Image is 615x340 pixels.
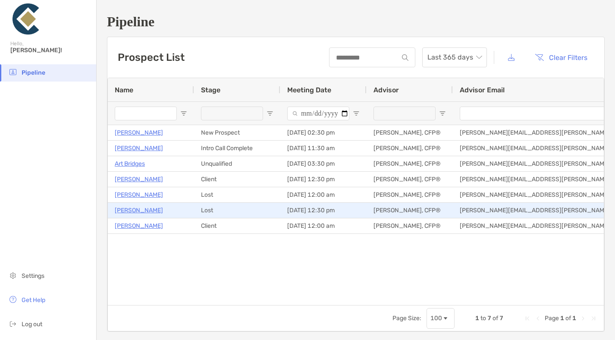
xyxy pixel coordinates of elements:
span: Last 365 days [427,48,482,67]
button: Open Filter Menu [353,110,360,117]
a: [PERSON_NAME] [115,205,163,216]
span: Log out [22,321,42,328]
div: [DATE] 11:30 am [280,141,367,156]
div: [DATE] 12:00 am [280,218,367,233]
img: get-help icon [8,294,18,305]
span: Page [545,315,559,322]
img: logout icon [8,318,18,329]
button: Open Filter Menu [267,110,273,117]
span: 7 [499,315,503,322]
div: Next Page [580,315,587,322]
a: Art Bridges [115,158,145,169]
span: Get Help [22,296,45,304]
button: Open Filter Menu [439,110,446,117]
span: 1 [560,315,564,322]
h3: Prospect List [118,51,185,63]
div: Client [194,172,280,187]
span: of [493,315,498,322]
div: Last Page [590,315,597,322]
div: Page Size: [392,315,421,322]
span: Stage [201,86,220,94]
a: [PERSON_NAME] [115,127,163,138]
div: [PERSON_NAME], CFP® [367,172,453,187]
button: Open Filter Menu [180,110,187,117]
span: Name [115,86,133,94]
span: Advisor [373,86,399,94]
span: Meeting Date [287,86,331,94]
a: [PERSON_NAME] [115,143,163,154]
span: of [565,315,571,322]
a: [PERSON_NAME] [115,220,163,231]
div: [PERSON_NAME], CFP® [367,156,453,171]
img: pipeline icon [8,67,18,77]
div: [PERSON_NAME], CFP® [367,187,453,202]
div: 100 [430,315,442,322]
div: [DATE] 12:00 am [280,187,367,202]
a: [PERSON_NAME] [115,174,163,185]
h1: Pipeline [107,14,605,30]
a: [PERSON_NAME] [115,189,163,200]
img: settings icon [8,270,18,280]
div: Unqualified [194,156,280,171]
div: [DATE] 12:30 pm [280,172,367,187]
div: Intro Call Complete [194,141,280,156]
div: Lost [194,203,280,218]
span: [PERSON_NAME]! [10,47,91,54]
div: Client [194,218,280,233]
input: Meeting Date Filter Input [287,107,349,120]
span: 1 [572,315,576,322]
div: New Prospect [194,125,280,140]
img: Zoe Logo [10,3,41,35]
input: Name Filter Input [115,107,177,120]
div: [PERSON_NAME], CFP® [367,125,453,140]
div: [DATE] 03:30 pm [280,156,367,171]
div: Page Size [427,308,455,329]
span: 7 [487,315,491,322]
div: Previous Page [534,315,541,322]
div: [PERSON_NAME], CFP® [367,203,453,218]
div: [DATE] 12:30 pm [280,203,367,218]
div: [DATE] 02:30 pm [280,125,367,140]
span: 1 [475,315,479,322]
button: Clear Filters [528,48,594,67]
div: [PERSON_NAME], CFP® [367,218,453,233]
img: input icon [402,54,408,61]
div: First Page [524,315,531,322]
div: [PERSON_NAME], CFP® [367,141,453,156]
span: Advisor Email [460,86,505,94]
span: to [480,315,486,322]
span: Settings [22,272,44,280]
div: Lost [194,187,280,202]
span: Pipeline [22,69,45,76]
